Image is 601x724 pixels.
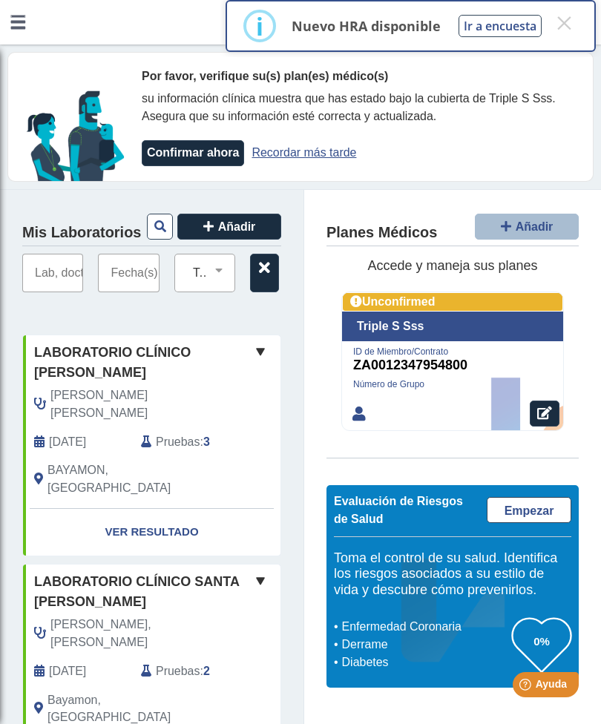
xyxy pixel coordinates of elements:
[516,220,554,233] span: Añadir
[505,504,554,517] span: Empezar
[142,140,244,166] button: Confirmar ahora
[130,662,237,680] div: :
[512,632,571,651] h3: 0%
[218,220,256,233] span: Añadir
[49,662,86,680] span: 2023-10-02
[459,15,542,37] button: Ir a encuesta
[156,662,200,680] span: Pruebas
[98,254,159,292] input: Fecha(s)
[203,665,210,677] b: 2
[338,654,512,671] li: Diabetes
[326,224,437,242] h4: Planes Médicos
[334,550,571,599] h5: Toma el control de su salud. Identifica los riesgos asociados a su estilo de vida y descubre cómo...
[156,433,200,451] span: Pruebas
[367,258,537,273] span: Accede y maneja sus planes
[34,572,252,612] span: Laboratorio Clínico Santa [PERSON_NAME]
[50,616,226,651] span: Ramirez Diaz, Elizabeth
[551,10,577,36] button: Close this dialog
[49,433,86,451] span: 2024-04-26
[256,13,263,39] div: i
[252,146,356,159] a: Recordar más tarde
[338,636,512,654] li: Derrame
[469,666,585,708] iframe: Help widget launcher
[47,461,226,497] span: BAYAMON, PR
[23,509,280,556] a: Ver Resultado
[22,224,141,242] h4: Mis Laboratorios
[142,92,556,122] span: su información clínica muestra que has estado bajo la cubierta de Triple S Sss. Asegura que su in...
[130,433,237,451] div: :
[142,68,563,85] div: Por favor, verifique su(s) plan(es) médico(s)
[292,17,441,35] p: Nuevo HRA disponible
[487,497,571,523] a: Empezar
[22,254,83,292] input: Lab, doctor o ubicación
[203,435,210,448] b: 3
[334,495,463,525] span: Evaluación de Riesgos de Salud
[338,618,512,636] li: Enfermedad Coronaria
[475,214,579,240] button: Añadir
[34,343,252,383] span: Laboratorio Clínico [PERSON_NAME]
[50,386,226,422] span: Gomez Cuellar, Martha
[177,214,281,240] button: Añadir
